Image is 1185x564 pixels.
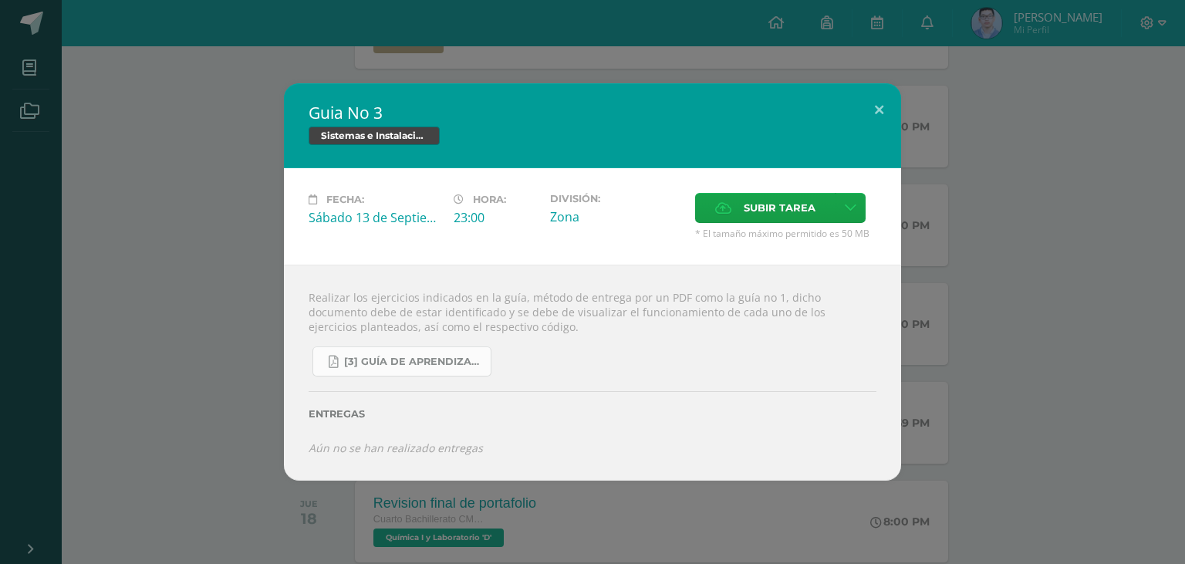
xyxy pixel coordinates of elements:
[550,208,683,225] div: Zona
[309,441,483,455] i: Aún no se han realizado entregas
[744,194,815,222] span: Subir tarea
[326,194,364,205] span: Fecha:
[550,193,683,204] label: División:
[309,209,441,226] div: Sábado 13 de Septiembre
[309,408,876,420] label: Entregas
[309,102,876,123] h2: Guia No 3
[695,227,876,240] span: * El tamaño máximo permitido es 50 MB
[857,83,901,136] button: Close (Esc)
[312,346,491,377] a: [3] Guía de Aprendizaje - Sistemas e Instalación de Software.pdf
[309,127,440,145] span: Sistemas e Instalación de Software (Desarrollo de Software)
[473,194,506,205] span: Hora:
[454,209,538,226] div: 23:00
[284,265,901,480] div: Realizar los ejercicios indicados en la guía, método de entrega por un PDF como la guía no 1, dic...
[344,356,483,368] span: [3] Guía de Aprendizaje - Sistemas e Instalación de Software.pdf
